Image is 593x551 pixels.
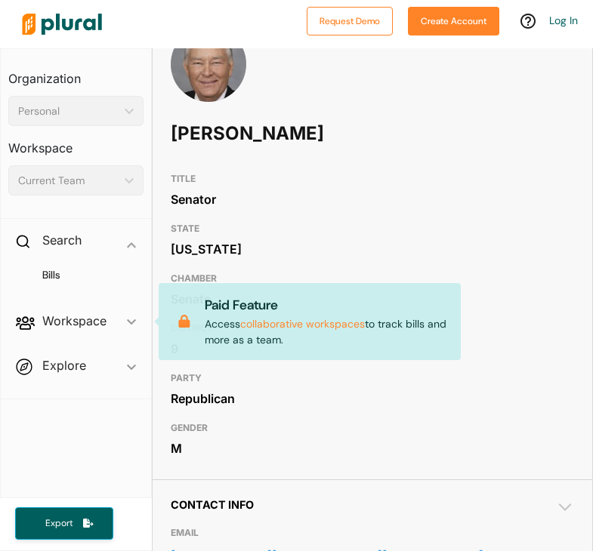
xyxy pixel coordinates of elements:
[171,524,574,542] h3: EMAIL
[307,7,393,35] button: Request Demo
[171,437,574,460] div: M
[15,507,113,540] button: Export
[8,57,144,90] h3: Organization
[171,220,574,238] h3: STATE
[171,498,254,511] span: Contact Info
[18,173,119,189] div: Current Team
[408,7,499,35] button: Create Account
[171,269,574,288] h3: CHAMBER
[171,238,574,260] div: [US_STATE]
[171,26,246,140] img: Headshot of Brent Jackson
[205,295,449,315] p: Paid Feature
[23,268,136,282] a: Bills
[171,419,574,437] h3: GENDER
[42,232,82,248] h2: Search
[205,295,449,348] p: Access to track bills and more as a team.
[408,12,499,28] a: Create Account
[8,126,144,159] h3: Workspace
[18,103,119,119] div: Personal
[549,14,578,27] a: Log In
[171,111,412,156] h1: [PERSON_NAME]
[307,12,393,28] a: Request Demo
[35,517,83,530] span: Export
[240,317,365,331] a: collaborative workspaces
[171,369,574,387] h3: PARTY
[171,188,574,211] div: Senator
[171,170,574,188] h3: TITLE
[171,387,574,410] div: Republican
